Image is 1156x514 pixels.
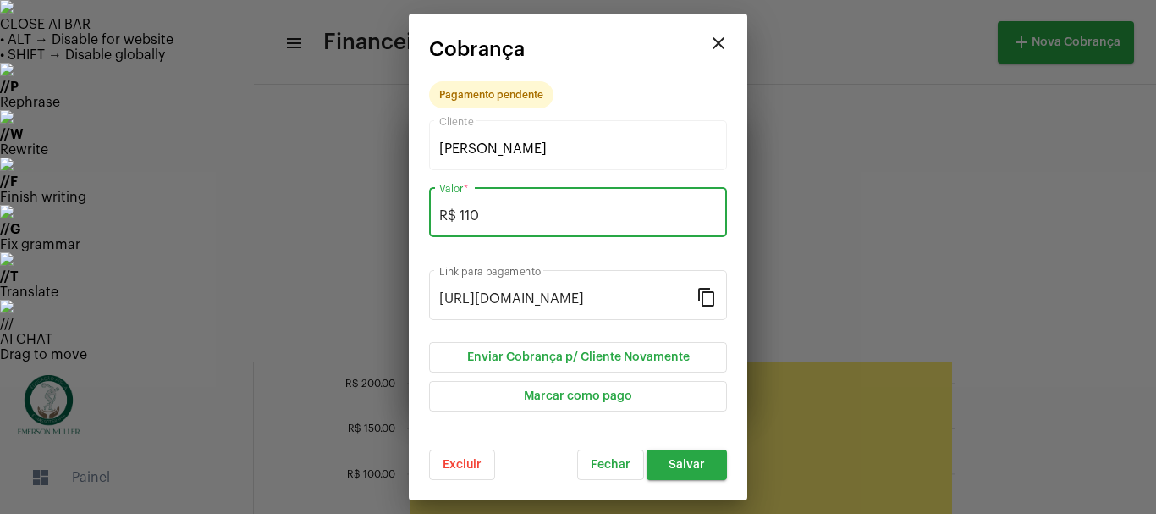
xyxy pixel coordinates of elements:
[467,351,690,363] span: Enviar Cobrança p/ Cliente Novamente
[429,381,727,412] button: Marcar como pago
[591,459,630,471] span: Fechar
[524,390,632,402] span: Marcar como pago
[443,459,482,471] span: Excluir
[577,450,644,480] button: Fechar
[429,450,495,480] button: Excluir
[647,450,727,480] button: Salvar
[669,459,705,471] span: Salvar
